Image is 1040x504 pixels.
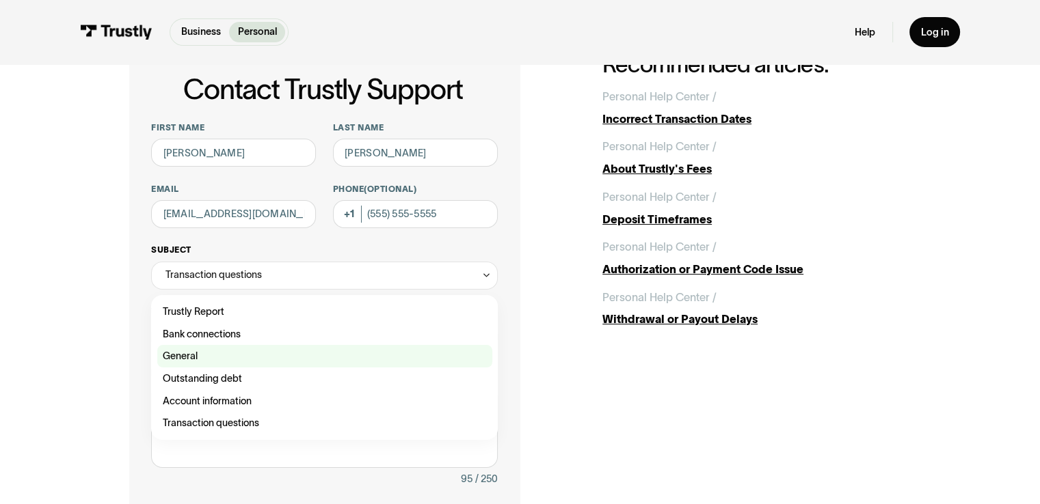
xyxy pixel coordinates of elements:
p: Personal [238,25,277,39]
div: Log in [920,26,948,39]
span: General [163,348,198,365]
span: Outstanding debt [163,370,242,387]
span: Account information [163,393,252,410]
span: (Optional) [364,184,416,193]
a: Personal Help Center /Withdrawal or Payout Delays [602,289,911,328]
nav: Transaction questions [151,290,497,440]
div: Transaction questions [151,262,497,290]
div: / 250 [475,471,498,488]
a: Business [173,22,230,42]
span: Bank connections [163,326,241,343]
label: Phone [333,184,498,195]
label: Last name [333,122,498,133]
div: Personal Help Center / [602,88,717,105]
a: Personal [229,22,285,42]
span: Transaction questions [163,415,259,432]
h2: Recommended articles: [602,53,911,77]
label: First name [151,122,316,133]
div: Deposit Timeframes [602,211,911,228]
a: Personal Help Center /Deposit Timeframes [602,188,911,227]
div: Personal Help Center / [602,289,717,306]
input: alex@mail.com [151,200,316,228]
div: 95 [461,471,472,488]
input: Howard [333,139,498,167]
a: Log in [909,17,960,46]
h1: Contact Trustly Support [148,74,497,105]
div: Transaction questions [165,266,262,283]
label: Email [151,184,316,195]
span: Trustly Report [163,303,224,320]
div: Personal Help Center / [602,188,717,206]
a: Personal Help Center /About Trustly's Fees [602,138,911,177]
label: Subject [151,244,497,255]
input: Alex [151,139,316,167]
a: Personal Help Center /Authorization or Payment Code Issue [602,238,911,277]
input: (555) 555-5555 [333,200,498,228]
div: Personal Help Center / [602,138,717,155]
img: Trustly Logo [80,25,152,40]
a: Help [855,26,875,39]
div: Withdrawal or Payout Delays [602,311,911,328]
div: About Trustly's Fees [602,160,911,178]
a: Personal Help Center /Incorrect Transaction Dates [602,88,911,127]
div: Authorization or Payment Code Issue [602,261,911,278]
p: Business [181,25,221,39]
div: Incorrect Transaction Dates [602,111,911,128]
div: Personal Help Center / [602,238,717,255]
